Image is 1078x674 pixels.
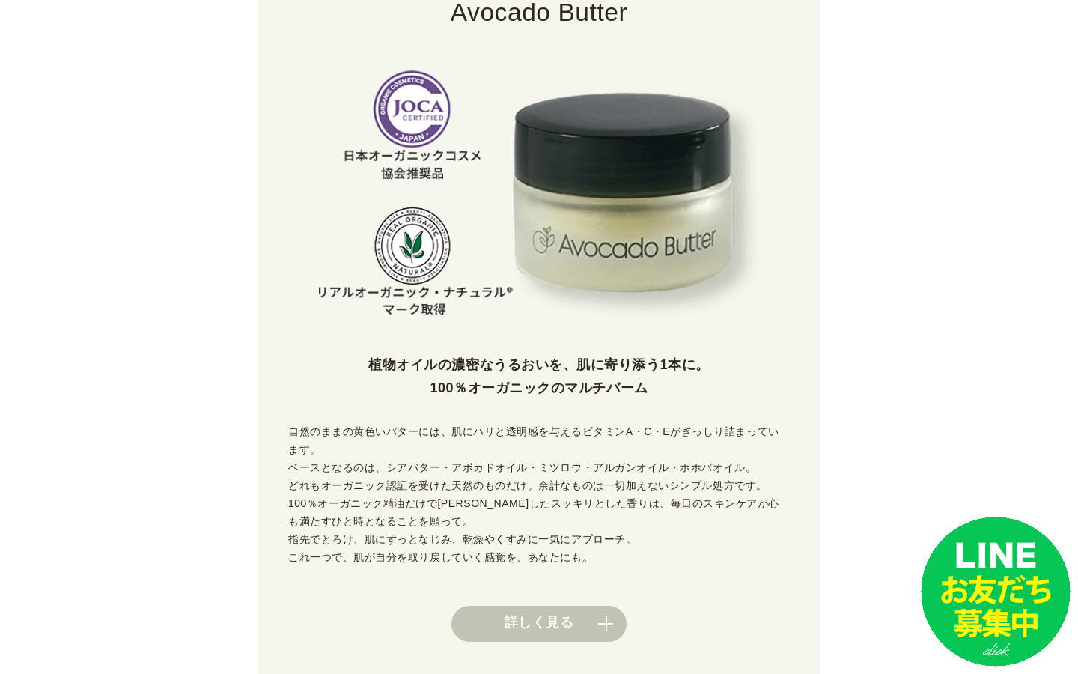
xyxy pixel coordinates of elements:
img: small_line.png [921,517,1071,667]
h3: 植物オイルの濃密なうるおいを、肌に寄り添う1本に。 100％オーガニックのマルチバーム [258,353,820,401]
img: アボカドバター [258,70,820,353]
a: 詳しく見る [451,606,627,642]
p: 自然のままの黄色いバターには、肌にハリと透明感を与えるビタミンA・C・Eがぎっしり詰まっています。 ベースとなるのは、シアバター・アボカドオイル・ミツロウ・アルガンオイル・ホホバオイル。 どれも... [258,423,820,567]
